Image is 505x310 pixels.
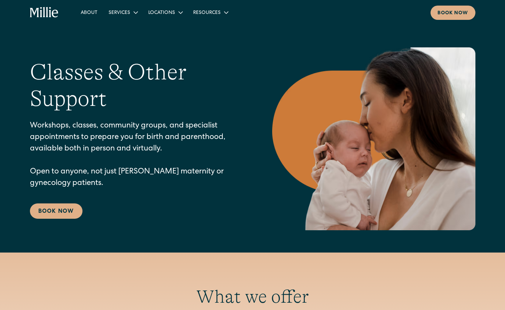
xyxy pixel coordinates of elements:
[103,7,143,18] div: Services
[193,9,221,17] div: Resources
[143,7,188,18] div: Locations
[437,10,468,17] div: Book now
[30,203,82,219] a: Book Now
[431,6,475,20] a: Book now
[75,7,103,18] a: About
[109,9,130,17] div: Services
[148,9,175,17] div: Locations
[188,7,233,18] div: Resources
[30,7,59,18] a: home
[30,59,244,113] h1: Classes & Other Support
[30,121,244,189] p: Workshops, classes, community groups, and specialist appointments to prepare you for birth and pa...
[272,47,475,230] img: Mother kissing her newborn on the forehead, capturing a peaceful moment of love and connection in...
[30,286,475,308] h2: What we offer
